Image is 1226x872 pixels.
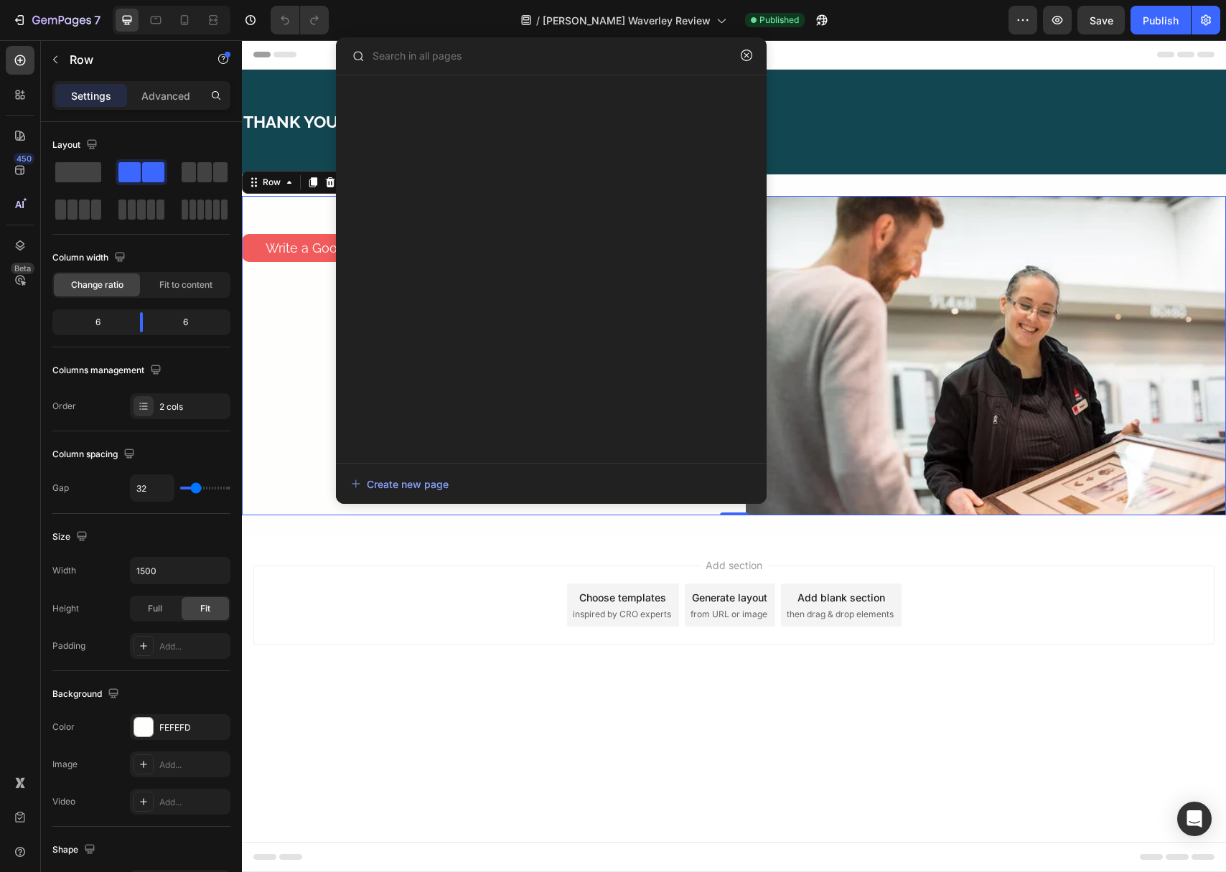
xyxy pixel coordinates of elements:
input: Search Page [343,41,759,70]
div: 6 [55,312,128,332]
span: Fit to content [159,278,212,291]
div: Background [52,685,122,704]
div: Add blank section [556,550,643,565]
div: Width [52,564,76,577]
span: Fit [200,602,210,615]
div: Order [52,400,76,413]
div: Shape [52,840,98,860]
div: Height [52,602,79,615]
span: Published [759,14,799,27]
div: 6 [154,312,228,332]
span: Save [1090,14,1113,27]
p: Advanced [141,88,190,103]
div: Add... [159,640,227,653]
div: Open Intercom Messenger [1177,802,1212,836]
div: Column width [52,248,128,268]
div: Generate layout [450,550,525,565]
button: Publish [1131,6,1191,34]
div: Undo/Redo [271,6,329,34]
button: Save [1077,6,1125,34]
button: Create new page [350,469,752,498]
div: Column spacing [52,445,138,464]
span: Full [148,602,162,615]
div: Layout [52,136,100,155]
span: Change ratio [71,278,123,291]
div: Columns management [52,361,164,380]
div: Color [52,721,75,733]
div: Publish [1143,13,1179,28]
input: Auto [131,475,174,501]
span: then drag & drop elements [545,568,652,581]
div: Add... [159,796,227,809]
p: Row [70,51,192,68]
div: Size [52,528,90,547]
button: 7 [6,6,107,34]
div: Create new page [351,477,449,492]
input: Auto [131,558,230,583]
div: FEFEFD [159,721,227,734]
div: Padding [52,639,85,652]
span: Add section [458,517,526,533]
div: Image [52,758,78,771]
span: from URL or image [449,568,525,581]
span: inspired by CRO experts [331,568,429,581]
div: Gap [52,482,69,494]
div: Beta [11,263,34,274]
div: Video [52,795,75,808]
iframe: Design area [242,40,1226,872]
div: Add... [159,759,227,772]
p: Settings [71,88,111,103]
div: Choose templates [337,550,424,565]
div: 2 cols [159,400,227,413]
p: 7 [94,11,100,29]
span: / [536,13,540,28]
div: 450 [14,153,34,164]
span: [PERSON_NAME] Waverley Review [543,13,711,28]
